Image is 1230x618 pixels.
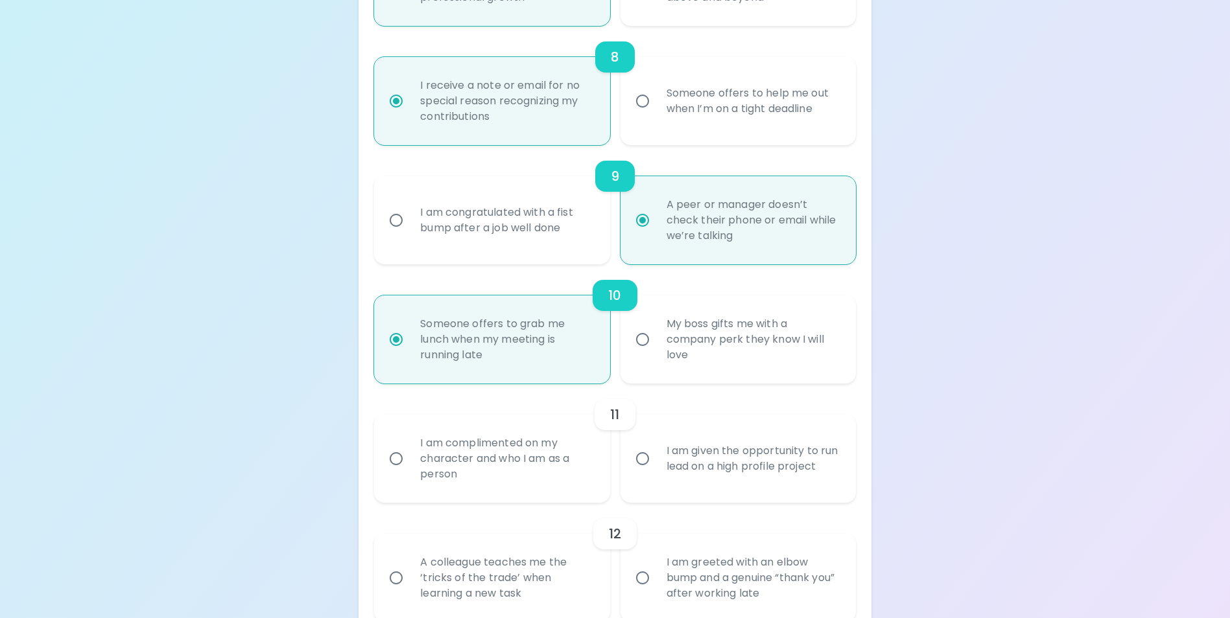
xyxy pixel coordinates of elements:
div: I am given the opportunity to run lead on a high profile project [656,428,849,490]
div: I am greeted with an elbow bump and a genuine “thank you” after working late [656,539,849,617]
div: I receive a note or email for no special reason recognizing my contributions [410,62,602,140]
div: choice-group-check [374,145,855,264]
h6: 8 [611,47,619,67]
h6: 9 [611,166,619,187]
div: choice-group-check [374,264,855,383]
div: My boss gifts me with a company perk they know I will love [656,301,849,378]
div: A peer or manager doesn’t check their phone or email while we’re talking [656,181,849,259]
div: A colleague teaches me the ‘tricks of the trade’ when learning a new task [410,539,602,617]
div: choice-group-check [374,26,855,145]
h6: 12 [609,523,621,544]
div: Someone offers to grab me lunch when my meeting is running late [410,301,602,378]
h6: 10 [608,285,621,306]
div: Someone offers to help me out when I’m on a tight deadline [656,70,849,132]
h6: 11 [610,404,619,425]
div: I am congratulated with a fist bump after a job well done [410,189,602,251]
div: I am complimented on my character and who I am as a person [410,420,602,498]
div: choice-group-check [374,383,855,503]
